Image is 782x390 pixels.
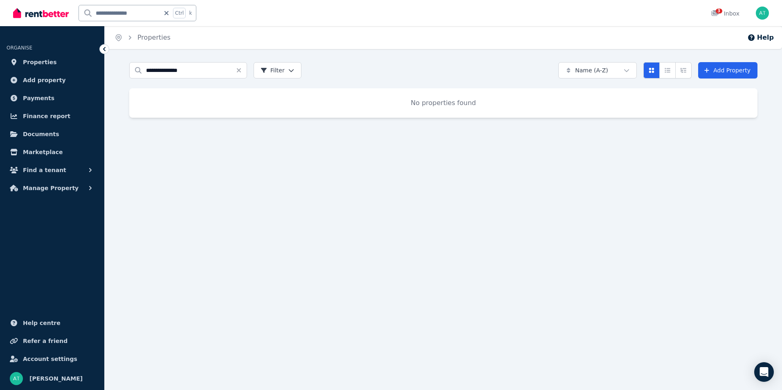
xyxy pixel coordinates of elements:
button: Compact list view [659,62,676,78]
span: Manage Property [23,183,79,193]
button: Filter [254,62,301,78]
div: Open Intercom Messenger [754,362,774,382]
span: Help centre [23,318,61,328]
span: Filter [261,66,285,74]
span: Marketplace [23,147,63,157]
a: Marketplace [7,144,98,160]
span: Documents [23,129,59,139]
div: Inbox [711,9,739,18]
span: Payments [23,93,54,103]
span: Name (A-Z) [575,66,608,74]
span: [PERSON_NAME] [29,374,83,383]
nav: Breadcrumb [105,26,180,49]
span: Find a tenant [23,165,66,175]
span: Properties [23,57,57,67]
a: Properties [7,54,98,70]
a: Help centre [7,315,98,331]
a: Finance report [7,108,98,124]
span: Add property [23,75,66,85]
span: ORGANISE [7,45,32,51]
a: Properties [137,34,171,41]
span: 3 [716,9,722,13]
a: Refer a friend [7,333,98,349]
button: Clear search [236,62,247,78]
button: Name (A-Z) [558,62,637,78]
a: Add property [7,72,98,88]
span: Refer a friend [23,336,67,346]
span: Account settings [23,354,77,364]
img: Alexander Tran [756,7,769,20]
span: Ctrl [173,8,186,18]
span: k [189,10,192,16]
p: No properties found [139,98,748,108]
a: Payments [7,90,98,106]
a: Account settings [7,351,98,367]
img: RentBetter [13,7,69,19]
button: Manage Property [7,180,98,196]
span: Finance report [23,111,70,121]
button: Expanded list view [675,62,692,78]
button: Help [747,33,774,43]
img: Alexander Tran [10,372,23,385]
a: Documents [7,126,98,142]
div: View options [643,62,692,78]
a: Add Property [698,62,757,78]
button: Card view [643,62,660,78]
button: Find a tenant [7,162,98,178]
